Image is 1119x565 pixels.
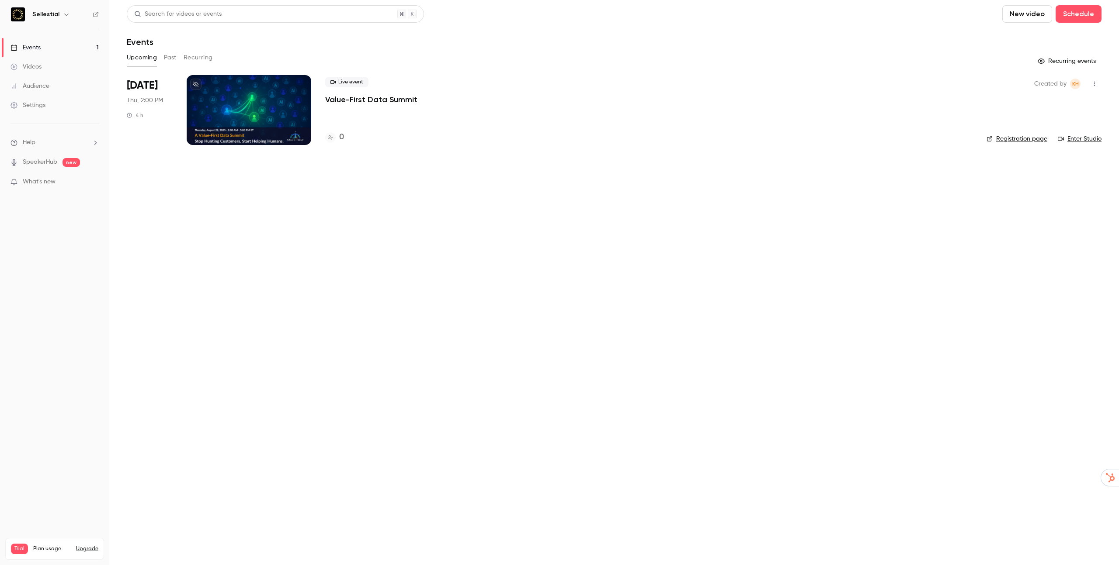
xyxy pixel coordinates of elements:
button: New video [1002,5,1052,23]
button: Recurring [184,51,213,65]
div: Search for videos or events [134,10,222,19]
h1: Events [127,37,153,47]
div: Audience [10,82,49,90]
button: Past [164,51,177,65]
a: Registration page [987,134,1047,143]
a: SpeakerHub [23,158,57,167]
span: Created by [1034,79,1067,89]
span: new [63,158,80,167]
span: Klemen Hrovat [1070,79,1081,89]
button: Upgrade [76,545,98,552]
span: Live event [325,77,368,87]
button: Schedule [1056,5,1102,23]
span: What's new [23,177,56,186]
span: [DATE] [127,79,158,93]
span: Plan usage [33,545,71,552]
a: Value-First Data Summit [325,94,417,105]
a: 0 [325,131,344,143]
h6: Sellestial [32,10,59,19]
div: Settings [10,101,45,110]
span: Trial [11,544,28,554]
iframe: Noticeable Trigger [88,178,99,186]
div: 4 h [127,112,143,119]
h4: 0 [339,131,344,143]
li: help-dropdown-opener [10,138,99,147]
span: KH [1072,79,1079,89]
button: Recurring events [1034,54,1102,68]
span: Thu, 2:00 PM [127,96,163,105]
button: Upcoming [127,51,157,65]
span: Help [23,138,35,147]
div: Aug 28 Thu, 8:00 AM (America/New York) [127,75,173,145]
img: Sellestial [11,7,25,21]
a: Enter Studio [1058,134,1102,143]
div: Events [10,43,41,52]
div: Videos [10,62,42,71]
